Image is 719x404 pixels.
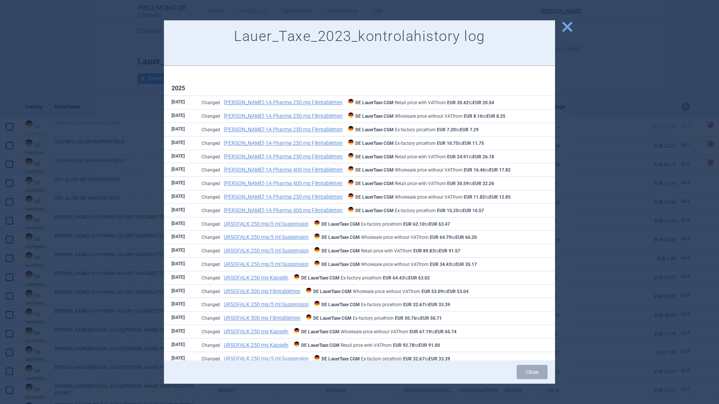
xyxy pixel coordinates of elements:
img: Germany [348,140,353,145]
img: Germany [348,207,353,212]
strong: DE LauerTaxe CGM [301,343,340,348]
img: Germany [348,99,353,104]
strong: EUR 17.82 [489,167,511,173]
h1: 2025 [171,85,548,92]
strong: EUR 89.83 [413,248,435,254]
th: [DATE] [164,298,194,311]
span: Changed Ex-factory price from to [202,316,442,321]
strong: EUR 67.19 [410,329,431,334]
strong: EUR 11.82 [464,194,485,200]
th: [DATE] [164,163,194,177]
th: [DATE] [164,352,194,365]
img: Germany [314,247,320,252]
img: Germany [348,153,353,158]
strong: EUR 33.39 [429,356,450,361]
strong: EUR 35.17 [455,262,477,267]
strong: EUR 50.71 [420,316,442,321]
th: [DATE] [164,204,194,217]
span: Changed Wholesale price without VAT from to [202,289,469,294]
span: Changed Retail price with VAT from to [202,100,494,105]
strong: DE LauerTaxe CGM [322,302,360,307]
strong: DE LauerTaxe CGM [313,289,352,294]
strong: DE LauerTaxe CGM [355,100,394,105]
strong: DE LauerTaxe CGM [322,235,360,240]
img: Germany [306,288,311,293]
th: [DATE] [164,177,194,190]
img: Germany [306,314,311,320]
span: Changed Wholesale price without VAT from to [202,114,505,119]
span: Changed Retail price with VAT from to [202,181,494,186]
a: URSOFALK 500 mg Filmtabletten [224,289,300,294]
span: Changed Ex-factory price from to [202,275,430,281]
th: [DATE] [164,231,194,244]
strong: EUR 26.18 [473,154,494,159]
span: Changed Wholesale price without VAT from to [202,194,511,200]
strong: EUR 53.09 [422,289,443,294]
a: URSOFALK 250 mg/5 ml Suspension [224,248,309,253]
img: Germany [348,112,353,118]
a: URSOFALK 250 mg/5 ml Suspension [224,261,309,267]
strong: EUR 63.02 [408,275,430,281]
strong: EUR 92.78 [393,343,414,348]
span: Changed Ex-factory price from to [202,302,450,307]
strong: EUR 64.43 [383,275,404,281]
a: URSOFALK 250 mg Kapseln [224,329,288,334]
a: [PERSON_NAME]-1A Pharma 250 mg Filmtabletten [224,140,343,146]
th: [DATE] [164,190,194,204]
span: Changed Ex-factory price from to [202,356,450,361]
strong: EUR 12.85 [489,194,511,200]
strong: EUR 33.39 [429,302,450,307]
a: [PERSON_NAME]-1A Pharma 400 mg Filmtabletten [224,208,343,213]
img: Germany [348,126,353,131]
a: [PERSON_NAME]-1A Pharma 250 mg Filmtabletten [224,113,343,118]
strong: DE LauerTaxe CGM [355,167,394,173]
img: Germany [314,234,320,239]
strong: EUR 11.75 [463,141,484,146]
img: Germany [294,342,299,347]
a: URSOFALK 250 mg/5 ml Suspension [224,234,309,240]
strong: EUR 34.43 [430,262,451,267]
img: Germany [314,261,320,266]
span: Changed Retail price with VAT from to [202,154,494,159]
span: Changed Wholesale price without VAT from to [202,167,511,173]
th: [DATE] [164,271,194,284]
strong: DE LauerTaxe CGM [355,194,394,200]
strong: EUR 30.59 [447,181,469,186]
strong: EUR 32.67 [403,302,425,307]
span: Changed Wholesale price without VAT from to [202,235,477,240]
a: [PERSON_NAME]-1A Pharma 250 mg Filmtabletten [224,154,343,159]
th: [DATE] [164,325,194,339]
strong: EUR 32.67 [403,356,425,361]
span: Changed Retail price with VAT from to [202,343,440,348]
strong: EUR 50.76 [395,316,416,321]
span: Changed Wholesale price without VAT from to [202,329,457,334]
img: Germany [348,193,353,199]
strong: EUR 91.57 [439,248,460,254]
span: Changed Wholesale price without VAT from to [202,262,477,267]
strong: DE LauerTaxe CGM [355,154,394,159]
a: URSOFALK 250 mg/5 ml Suspension [224,356,309,361]
img: Germany [314,220,320,226]
strong: EUR 24.91 [447,154,469,159]
th: [DATE] [164,109,194,123]
th: [DATE] [164,123,194,137]
a: [PERSON_NAME]-1A Pharma 250 mg Filmtabletten [224,194,343,199]
th: [DATE] [164,311,194,325]
strong: DE LauerTaxe CGM [313,316,352,321]
a: [PERSON_NAME]-1A Pharma 400 mg Filmtabletten [224,167,343,172]
strong: EUR 8.16 [464,114,482,119]
strong: EUR 16.46 [464,167,485,173]
th: [DATE] [164,244,194,258]
strong: DE LauerTaxe CGM [301,275,340,281]
strong: EUR 91.00 [419,343,440,348]
a: URSOFALK 500 mg Filmtabletten [224,315,300,320]
strong: DE LauerTaxe CGM [322,222,360,227]
a: URSOFALK 250 mg Kapseln [224,275,288,280]
strong: EUR 10.75 [437,141,458,146]
th: [DATE] [164,217,194,231]
img: Germany [314,355,320,360]
strong: EUR 66.20 [455,235,477,240]
a: [PERSON_NAME]-1A Pharma 250 mg Filmtabletten [224,127,343,132]
strong: EUR 65.74 [435,329,457,334]
a: [PERSON_NAME]-1A Pharma 400 mg Filmtabletten [224,181,343,186]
